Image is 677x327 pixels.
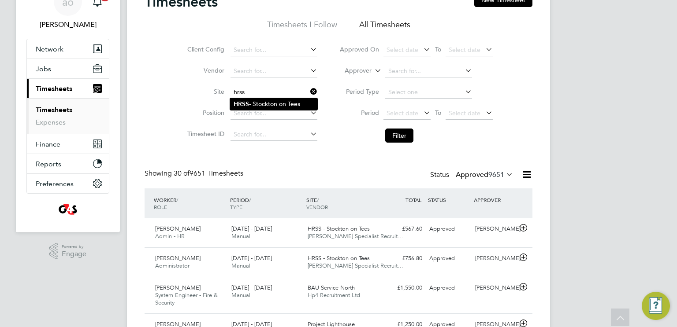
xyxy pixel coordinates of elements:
[231,291,250,299] span: Manual
[185,109,224,117] label: Position
[185,130,224,138] label: Timesheet ID
[62,243,86,250] span: Powered by
[249,196,251,203] span: /
[36,160,61,168] span: Reports
[27,134,109,154] button: Finance
[155,232,185,240] span: Admin - HR
[234,100,249,108] b: HRSS
[308,225,370,232] span: HRSS - Stockton on Tees
[339,88,379,96] label: Period Type
[231,129,317,141] input: Search for...
[231,225,272,232] span: [DATE] - [DATE]
[231,107,317,120] input: Search for...
[27,98,109,134] div: Timesheets
[231,254,272,262] span: [DATE] - [DATE]
[27,174,109,193] button: Preferences
[304,192,380,215] div: SITE
[385,86,472,99] input: Select one
[230,98,317,110] li: - Stockton on Tees
[176,196,178,203] span: /
[332,66,372,75] label: Approver
[432,44,444,55] span: To
[308,291,360,299] span: Hp4 Recruitment Ltd
[385,129,413,143] button: Filter
[36,106,72,114] a: Timesheets
[456,170,513,179] label: Approved
[472,281,517,295] div: [PERSON_NAME]
[426,222,472,236] div: Approved
[27,59,109,78] button: Jobs
[426,281,472,295] div: Approved
[36,140,60,148] span: Finance
[27,39,109,59] button: Network
[155,262,190,269] span: Administrator
[174,169,190,178] span: 30 of
[185,45,224,53] label: Client Config
[228,192,304,215] div: PERIOD
[231,232,250,240] span: Manual
[472,192,517,208] div: APPROVER
[642,292,670,320] button: Engage Resource Center
[155,254,201,262] span: [PERSON_NAME]
[231,284,272,291] span: [DATE] - [DATE]
[359,19,410,35] li: All Timesheets
[36,85,72,93] span: Timesheets
[308,284,355,291] span: BAU Service North
[26,202,109,217] a: Go to home page
[152,192,228,215] div: WORKER
[308,232,403,240] span: [PERSON_NAME] Specialist Recruit…
[426,251,472,266] div: Approved
[49,243,87,260] a: Powered byEngage
[231,262,250,269] span: Manual
[36,65,51,73] span: Jobs
[339,109,379,117] label: Period
[387,46,418,54] span: Select date
[231,86,317,99] input: Search for...
[155,291,218,306] span: System Engineer - Fire & Security
[306,203,328,210] span: VENDOR
[380,281,426,295] div: £1,550.00
[27,154,109,173] button: Reports
[488,170,504,179] span: 9651
[231,44,317,56] input: Search for...
[317,196,319,203] span: /
[339,45,379,53] label: Approved On
[385,65,472,77] input: Search for...
[185,88,224,96] label: Site
[380,222,426,236] div: £567.60
[449,109,480,117] span: Select date
[472,251,517,266] div: [PERSON_NAME]
[27,79,109,98] button: Timesheets
[36,45,63,53] span: Network
[230,203,242,210] span: TYPE
[36,180,74,188] span: Preferences
[155,225,201,232] span: [PERSON_NAME]
[231,65,317,77] input: Search for...
[154,203,167,210] span: ROLE
[267,19,337,35] li: Timesheets I Follow
[26,19,109,30] span: alan overton
[380,251,426,266] div: £756.80
[57,202,79,217] img: g4sssuk-logo-retina.png
[432,107,444,118] span: To
[430,169,515,181] div: Status
[405,196,421,203] span: TOTAL
[426,192,472,208] div: STATUS
[174,169,243,178] span: 9651 Timesheets
[155,284,201,291] span: [PERSON_NAME]
[387,109,418,117] span: Select date
[36,118,66,126] a: Expenses
[472,222,517,236] div: [PERSON_NAME]
[185,66,224,74] label: Vendor
[145,169,245,178] div: Showing
[449,46,480,54] span: Select date
[308,262,403,269] span: [PERSON_NAME] Specialist Recruit…
[308,254,370,262] span: HRSS - Stockton on Tees
[62,250,86,258] span: Engage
